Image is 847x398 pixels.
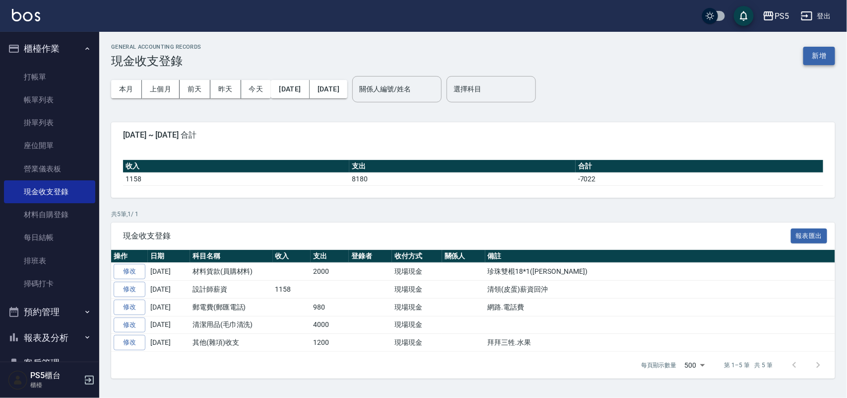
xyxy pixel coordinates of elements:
[148,316,190,334] td: [DATE]
[392,316,442,334] td: 現場現金
[114,264,145,279] a: 修改
[311,263,349,281] td: 2000
[4,325,95,351] button: 報表及分析
[111,210,835,219] p: 共 5 筆, 1 / 1
[485,263,835,281] td: 珍珠雙棍18*1([PERSON_NAME])
[4,226,95,249] a: 每日結帳
[392,263,442,281] td: 現場現金
[114,318,145,333] a: 修改
[803,51,835,60] a: 新增
[273,281,311,299] td: 1158
[803,47,835,65] button: 新增
[4,158,95,180] a: 營業儀表板
[190,298,273,316] td: 郵電費(郵匯電話)
[576,172,823,185] td: -7022
[123,231,791,241] span: 現金收支登錄
[271,80,309,98] button: [DATE]
[4,134,95,157] a: 座位開單
[123,130,823,140] span: [DATE] ~ [DATE] 合計
[734,6,754,26] button: save
[759,6,793,26] button: PS5
[4,249,95,272] a: 排班表
[123,172,349,185] td: 1158
[273,250,311,263] th: 收入
[4,111,95,134] a: 掛單列表
[311,250,349,263] th: 支出
[114,335,145,350] a: 修改
[111,250,148,263] th: 操作
[485,298,835,316] td: 網路.電話費
[392,298,442,316] td: 現場現金
[148,298,190,316] td: [DATE]
[4,36,95,62] button: 櫃檯作業
[4,66,95,88] a: 打帳單
[442,250,485,263] th: 關係人
[241,80,271,98] button: 今天
[576,160,823,173] th: 合計
[310,80,347,98] button: [DATE]
[349,160,576,173] th: 支出
[349,250,392,263] th: 登錄者
[392,281,442,299] td: 現場現金
[4,180,95,203] a: 現金收支登錄
[311,316,349,334] td: 4000
[30,371,81,381] h5: PS5櫃台
[775,10,789,22] div: PS5
[123,160,349,173] th: 收入
[641,361,677,370] p: 每頁顯示數量
[114,282,145,297] a: 修改
[311,298,349,316] td: 980
[210,80,241,98] button: 昨天
[349,172,576,185] td: 8180
[148,281,190,299] td: [DATE]
[4,350,95,376] button: 客戶管理
[8,370,28,390] img: Person
[148,263,190,281] td: [DATE]
[111,44,201,50] h2: GENERAL ACCOUNTING RECORDS
[791,231,828,240] a: 報表匯出
[4,203,95,226] a: 材料自購登錄
[4,88,95,111] a: 帳單列表
[114,300,145,315] a: 修改
[148,250,190,263] th: 日期
[190,281,273,299] td: 設計師薪資
[190,263,273,281] td: 材料貨款(員購材料)
[392,250,442,263] th: 收付方式
[190,316,273,334] td: 清潔用品(毛巾清洗)
[4,272,95,295] a: 掃碼打卡
[724,361,773,370] p: 第 1–5 筆 共 5 筆
[485,250,835,263] th: 備註
[4,299,95,325] button: 預約管理
[392,334,442,352] td: 現場現金
[142,80,180,98] button: 上個月
[485,334,835,352] td: 拜拜三牲.水果
[111,54,201,68] h3: 現金收支登錄
[190,334,273,352] td: 其他(雜項)收支
[190,250,273,263] th: 科目名稱
[12,9,40,21] img: Logo
[485,281,835,299] td: 清領(皮蛋)薪資回沖
[148,334,190,352] td: [DATE]
[180,80,210,98] button: 前天
[311,334,349,352] td: 1200
[30,381,81,390] p: 櫃檯
[111,80,142,98] button: 本月
[797,7,835,25] button: 登出
[681,352,709,379] div: 500
[791,229,828,244] button: 報表匯出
